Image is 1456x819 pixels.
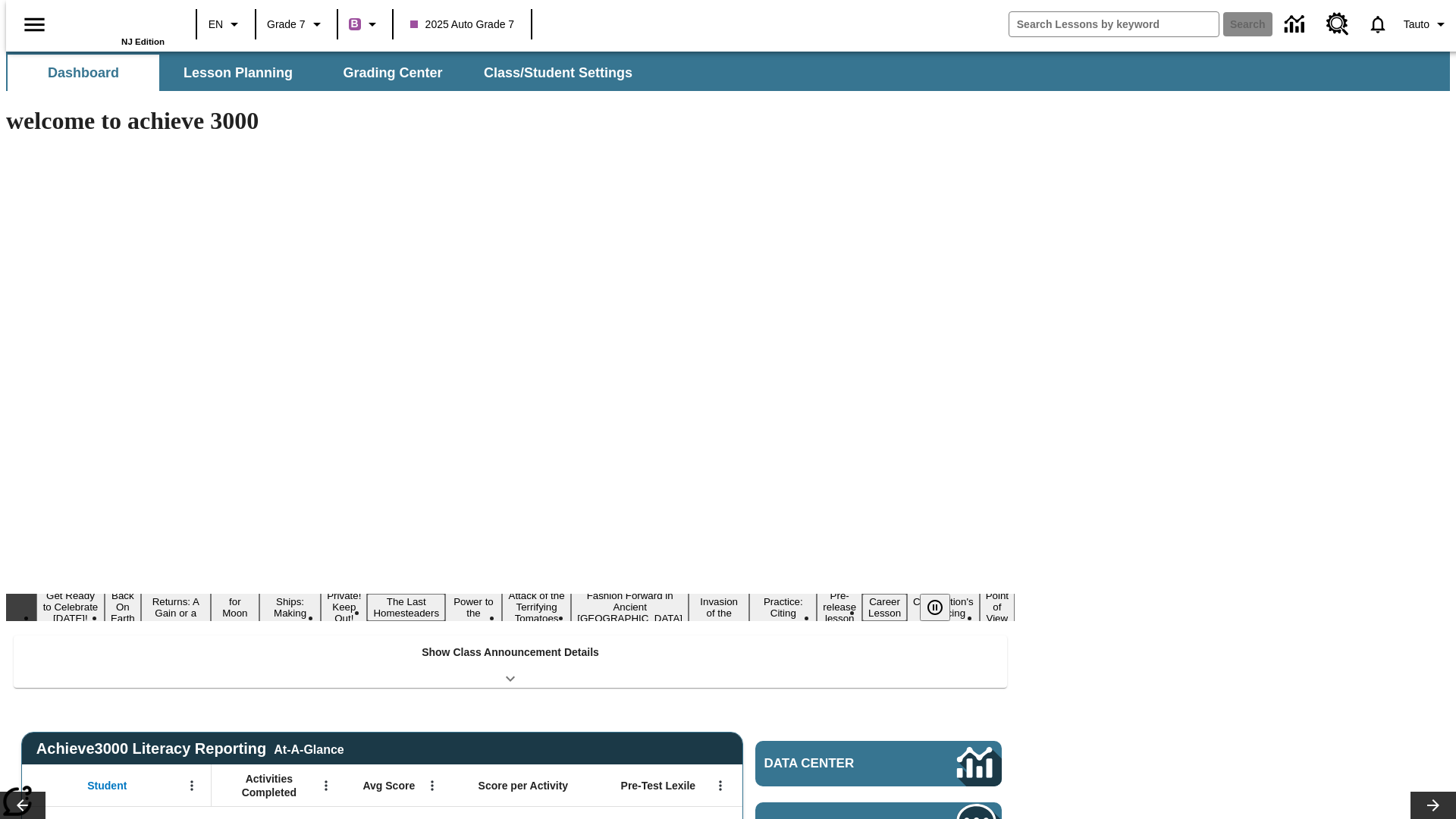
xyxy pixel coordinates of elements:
div: SubNavbar [6,52,1450,91]
button: Slide 1 Get Ready to Celebrate Juneteenth! [36,588,105,626]
button: Slide 2 Back On Earth [105,588,141,626]
button: Class/Student Settings [472,55,645,91]
span: 2025 Auto Grade 7 [410,17,515,33]
span: Activities Completed [219,772,319,799]
span: NJ Edition [121,37,165,46]
button: Slide 15 The Constitution's Balancing Act [907,582,980,632]
span: Tauto [1404,17,1429,33]
button: Slide 5 Cruise Ships: Making Waves [259,582,321,632]
button: Slide 3 Free Returns: A Gain or a Drain? [141,582,211,632]
button: Slide 13 Pre-release lesson [817,588,862,626]
p: Show Class Announcement Details [422,645,599,661]
button: Slide 6 Private! Keep Out! [321,588,367,626]
span: Score per Activity [479,779,569,792]
button: Slide 12 Mixed Practice: Citing Evidence [749,582,817,632]
button: Open Menu [709,774,732,797]
button: Slide 9 Attack of the Terrifying Tomatoes [502,588,571,626]
button: Slide 11 The Invasion of the Free CD [689,582,749,632]
button: Open Menu [315,774,337,797]
div: SubNavbar [6,55,646,91]
h1: welcome to achieve 3000 [6,107,1015,135]
div: Show Class Announcement Details [14,635,1007,688]
a: Resource Center, Will open in new tab [1317,4,1358,45]
button: Slide 8 Solar Power to the People [445,582,502,632]
button: Open Menu [421,774,444,797]
button: Open side menu [12,2,57,47]
button: Profile/Settings [1398,11,1456,38]
button: Open Menu [180,774,203,797]
button: Slide 16 Point of View [980,588,1015,626]
button: Dashboard [8,55,159,91]
div: At-A-Glance [274,740,344,757]
span: Data Center [764,756,906,771]
button: Grade: Grade 7, Select a grade [261,11,332,38]
a: Data Center [1276,4,1317,45]
span: Student [87,779,127,792]
input: search field [1009,12,1219,36]
a: Data Center [755,741,1002,786]
button: Slide 10 Fashion Forward in Ancient Rome [571,588,689,626]
button: Slide 7 The Last Homesteaders [367,594,445,621]
a: Home [66,7,165,37]
button: Pause [920,594,950,621]
span: Pre-Test Lexile [621,779,696,792]
button: Grading Center [317,55,469,91]
span: Avg Score [362,779,415,792]
span: Grade 7 [267,17,306,33]
button: Boost Class color is purple. Change class color [343,11,388,38]
button: Lesson Planning [162,55,314,91]
div: Home [66,5,165,46]
span: B [351,14,359,33]
span: Achieve3000 Literacy Reporting [36,740,344,758]
div: Pause [920,594,965,621]
button: Lesson carousel, Next [1410,792,1456,819]
button: Language: EN, Select a language [202,11,250,38]
button: Slide 4 Time for Moon Rules? [211,582,259,632]
a: Notifications [1358,5,1398,44]
span: EN [209,17,223,33]
button: Slide 14 Career Lesson [862,594,907,621]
